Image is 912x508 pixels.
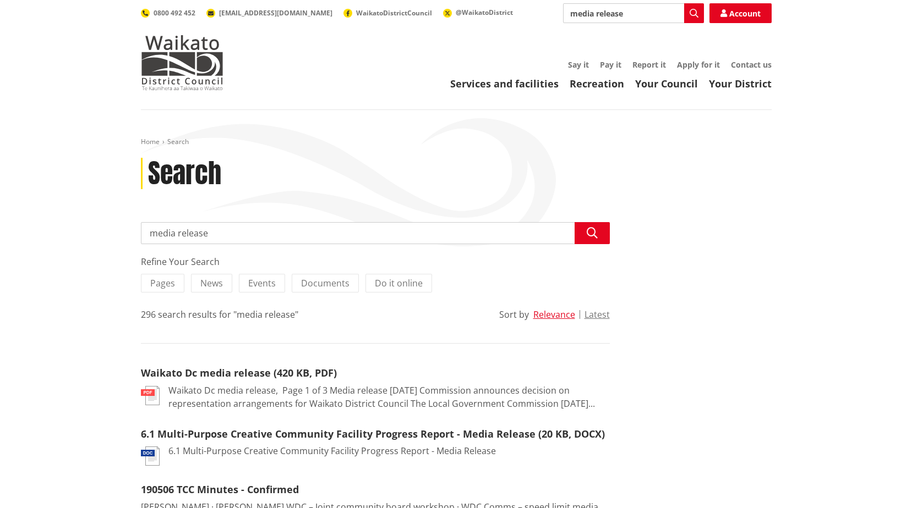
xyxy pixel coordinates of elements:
[635,77,698,90] a: Your Council
[585,310,610,319] button: Latest
[375,277,423,289] span: Do it online
[677,59,720,70] a: Apply for it
[168,384,610,410] p: Waikato Dc media release, ﻿ Page 1 of 3 Media release [DATE] Commission announces decision on rep...
[709,3,772,23] a: Account
[154,8,195,18] span: 0800 492 452
[206,8,332,18] a: [EMAIL_ADDRESS][DOMAIN_NAME]
[150,277,175,289] span: Pages
[563,3,704,23] input: Search input
[141,366,337,379] a: Waikato Dc media release (420 KB, PDF)
[568,59,589,70] a: Say it
[450,77,559,90] a: Services and facilities
[248,277,276,289] span: Events
[141,222,610,244] input: Search input
[141,35,223,90] img: Waikato District Council - Te Kaunihera aa Takiwaa o Waikato
[167,137,189,146] span: Search
[141,137,160,146] a: Home
[141,386,160,405] img: document-pdf.svg
[141,446,160,466] img: document-doc.svg
[301,277,349,289] span: Documents
[141,308,298,321] div: 296 search results for "media release"
[731,59,772,70] a: Contact us
[570,77,624,90] a: Recreation
[141,8,195,18] a: 0800 492 452
[499,308,529,321] div: Sort by
[356,8,432,18] span: WaikatoDistrictCouncil
[219,8,332,18] span: [EMAIL_ADDRESS][DOMAIN_NAME]
[456,8,513,17] span: @WaikatoDistrict
[141,137,772,147] nav: breadcrumb
[443,8,513,17] a: @WaikatoDistrict
[141,427,605,440] a: 6.1 Multi-Purpose Creative Community Facility Progress Report - Media Release (20 KB, DOCX)
[168,444,496,457] p: 6.1 Multi-Purpose Creative Community Facility Progress Report - Media Release
[533,310,575,319] button: Relevance
[632,59,666,70] a: Report it
[141,483,299,496] a: 190506 TCC Minutes - Confirmed
[600,59,621,70] a: Pay it
[343,8,432,18] a: WaikatoDistrictCouncil
[200,277,223,289] span: News
[141,255,610,268] div: Refine Your Search
[148,158,221,190] h1: Search
[709,77,772,90] a: Your District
